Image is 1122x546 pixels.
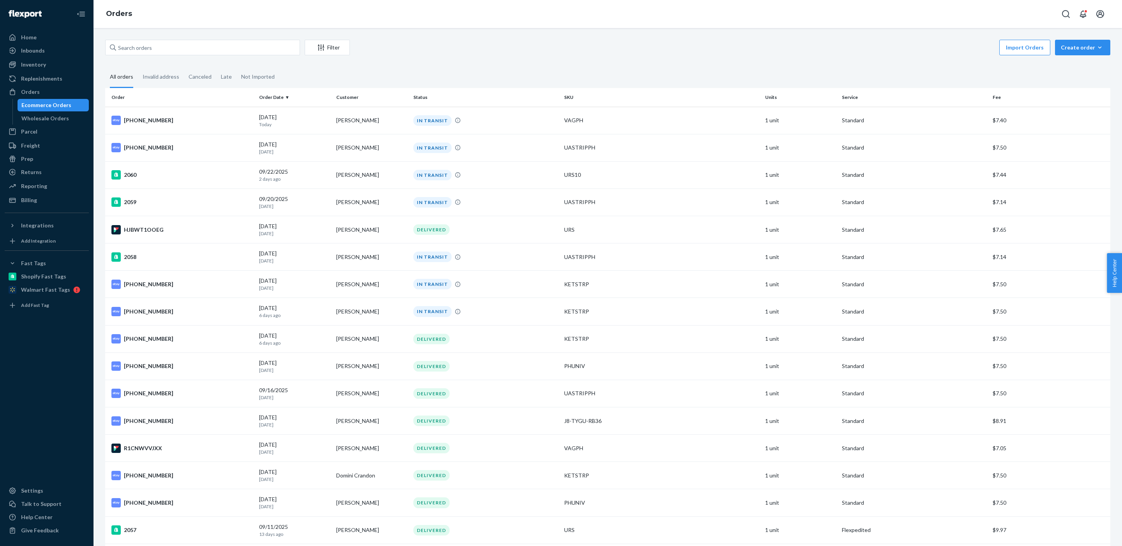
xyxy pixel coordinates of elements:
[259,141,330,155] div: [DATE]
[21,500,62,508] div: Talk to Support
[990,161,1110,188] td: $7.44
[259,285,330,291] p: [DATE]
[259,195,330,210] div: 09/20/2025
[762,352,839,380] td: 1 unit
[1058,6,1074,22] button: Open Search Box
[413,443,450,453] div: DELIVERED
[762,489,839,516] td: 1 unit
[100,3,138,25] ol: breadcrumbs
[18,99,89,111] a: Ecommerce Orders
[333,216,410,243] td: [PERSON_NAME]
[21,286,70,294] div: Walmart Fast Tags
[990,134,1110,161] td: $7.50
[189,67,212,87] div: Canceled
[564,526,759,534] div: URS
[9,10,42,18] img: Flexport logo
[990,516,1110,544] td: $9.97
[333,516,410,544] td: [PERSON_NAME]
[333,435,410,462] td: [PERSON_NAME]
[21,527,59,534] div: Give Feedback
[259,449,330,455] p: [DATE]
[105,88,256,107] th: Order
[111,116,253,125] div: [PHONE_NUMBER]
[333,134,410,161] td: [PERSON_NAME]
[105,40,300,55] input: Search orders
[5,44,89,57] a: Inbounds
[21,168,42,176] div: Returns
[336,94,407,100] div: Customer
[259,503,330,510] p: [DATE]
[111,197,253,207] div: 2059
[990,352,1110,380] td: $7.50
[5,58,89,71] a: Inventory
[305,44,349,51] div: Filter
[5,235,89,247] a: Add Integration
[5,299,89,312] a: Add Fast Tag
[842,253,986,261] p: Standard
[111,252,253,262] div: 2058
[762,325,839,352] td: 1 unit
[762,216,839,243] td: 1 unit
[564,116,759,124] div: VAGPH
[413,252,452,262] div: IN TRANSIT
[5,498,89,510] a: Talk to Support
[842,389,986,397] p: Standard
[413,279,452,289] div: IN TRANSIT
[1075,6,1091,22] button: Open notifications
[839,88,990,107] th: Service
[842,308,986,315] p: Standard
[259,277,330,291] div: [DATE]
[762,380,839,407] td: 1 unit
[259,148,330,155] p: [DATE]
[21,302,49,308] div: Add Fast Tag
[990,216,1110,243] td: $7.65
[259,421,330,428] p: [DATE]
[990,107,1110,134] td: $7.40
[143,67,179,87] div: Invalid address
[333,298,410,325] td: [PERSON_NAME]
[259,394,330,401] p: [DATE]
[21,273,66,280] div: Shopify Fast Tags
[413,115,452,126] div: IN TRANSIT
[259,441,330,455] div: [DATE]
[5,31,89,44] a: Home
[5,484,89,497] a: Settings
[259,257,330,264] p: [DATE]
[21,155,33,163] div: Prep
[21,513,53,521] div: Help Center
[5,86,89,98] a: Orders
[564,472,759,479] div: KETSTRP
[5,72,89,85] a: Replenishments
[111,471,253,480] div: [PHONE_NUMBER]
[5,180,89,192] a: Reporting
[564,308,759,315] div: KETSTRP
[110,67,133,88] div: All orders
[842,198,986,206] p: Standard
[259,222,330,237] div: [DATE]
[413,525,450,535] div: DELIVERED
[1061,44,1104,51] div: Create order
[413,197,452,208] div: IN TRANSIT
[111,444,253,453] div: R1CNWVVJXX
[221,67,232,87] div: Late
[990,435,1110,462] td: $7.05
[990,271,1110,298] td: $7.50
[333,352,410,380] td: [PERSON_NAME]
[333,243,410,271] td: [PERSON_NAME]
[5,511,89,523] a: Help Center
[259,468,330,483] div: [DATE]
[21,61,46,69] div: Inventory
[564,226,759,234] div: URS
[1107,253,1122,293] span: Help Center
[21,238,56,244] div: Add Integration
[762,88,839,107] th: Units
[842,362,986,370] p: Standard
[259,304,330,319] div: [DATE]
[762,161,839,188] td: 1 unit
[111,498,253,507] div: [PHONE_NUMBER]
[21,75,62,83] div: Replenishments
[5,139,89,152] a: Freight
[990,298,1110,325] td: $7.50
[410,88,561,107] th: Status
[564,444,759,452] div: VAGPH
